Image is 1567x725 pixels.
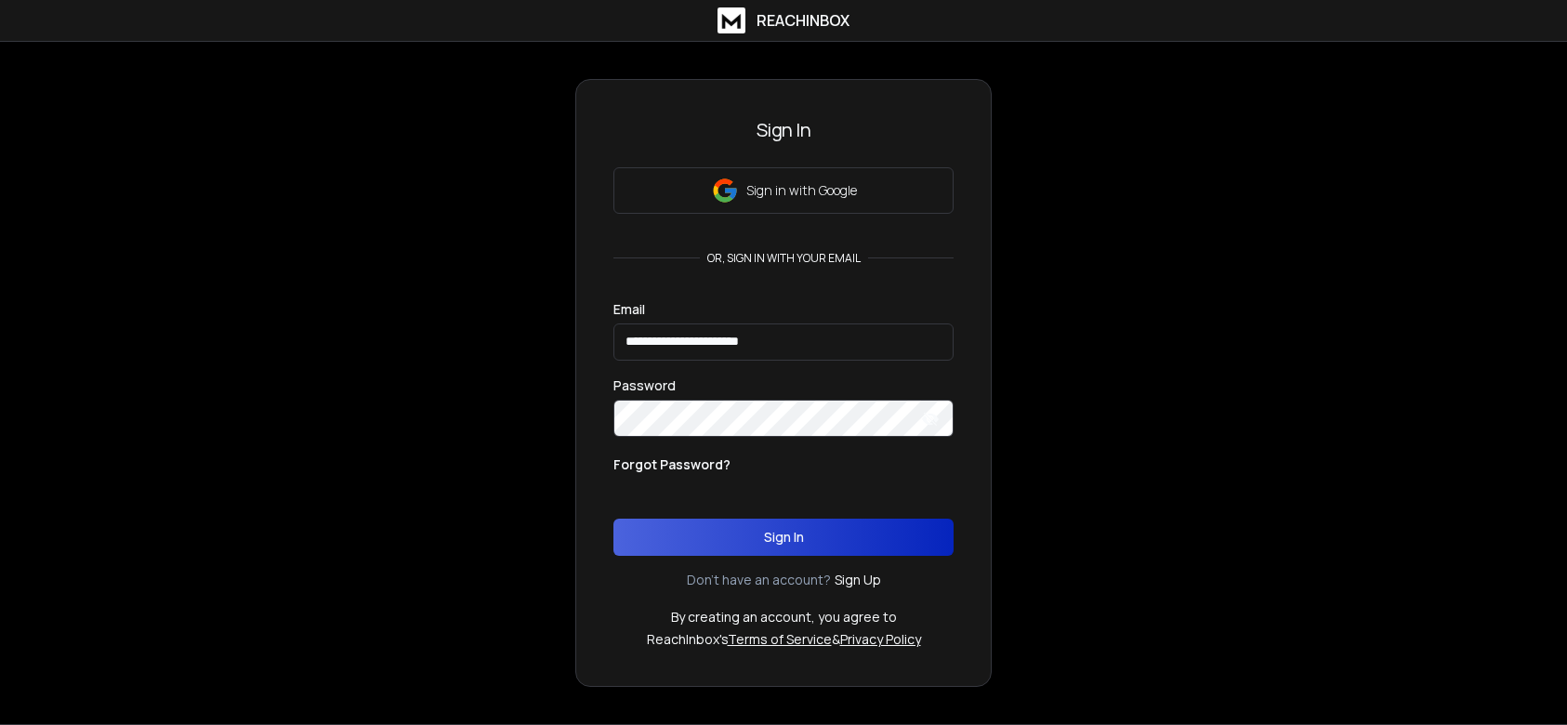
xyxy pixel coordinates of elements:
[613,455,731,474] p: Forgot Password?
[728,630,832,648] a: Terms of Service
[671,608,897,626] p: By creating an account, you agree to
[613,117,954,143] h3: Sign In
[613,379,676,392] label: Password
[840,630,921,648] a: Privacy Policy
[613,303,645,316] label: Email
[757,9,849,32] h1: ReachInbox
[700,251,868,266] p: or, sign in with your email
[613,519,954,556] button: Sign In
[718,7,745,33] img: logo
[647,630,921,649] p: ReachInbox's &
[835,571,881,589] a: Sign Up
[746,181,857,200] p: Sign in with Google
[687,571,831,589] p: Don't have an account?
[613,167,954,214] button: Sign in with Google
[718,7,849,33] a: ReachInbox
